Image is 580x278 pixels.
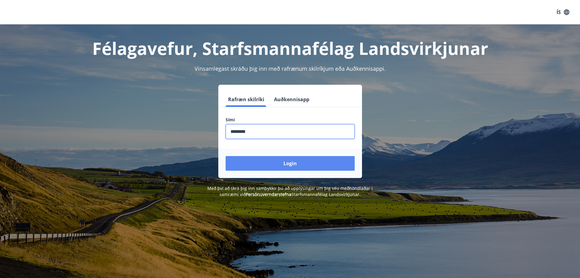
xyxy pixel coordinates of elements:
[78,37,502,60] h1: Félagavefur, Starfsmannafélag Landsvirkjunar
[226,117,355,123] label: Sími
[207,185,373,197] span: Með því að skrá þig inn samþykkir þú að upplýsingar um þig séu meðhöndlaðar í samræmi við Starfsm...
[226,92,267,107] button: Rafræn skilríki
[246,191,291,197] a: Persónuverndarstefna
[553,7,573,18] button: ÍS
[195,65,386,72] span: Vinsamlegast skráðu þig inn með rafrænum skilríkjum eða Auðkennisappi.
[272,92,312,107] button: Auðkennisapp
[226,156,355,171] button: Login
